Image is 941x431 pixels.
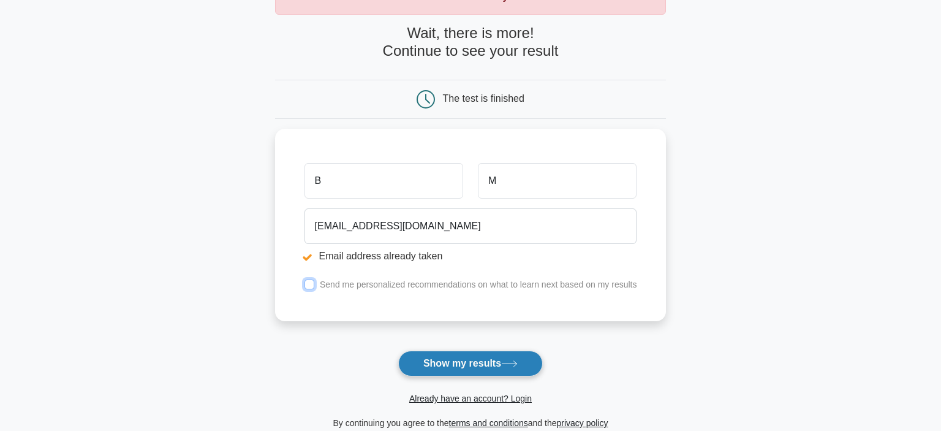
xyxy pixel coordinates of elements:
[304,163,463,199] input: First name
[478,163,637,199] input: Last name
[304,249,637,264] li: Email address already taken
[304,208,637,244] input: Email
[449,418,528,428] a: terms and conditions
[557,418,608,428] a: privacy policy
[268,416,674,430] div: By continuing you agree to the and the
[443,93,524,104] div: The test is finished
[409,394,532,403] a: Already have an account? Login
[320,280,637,289] label: Send me personalized recommendations on what to learn next based on my results
[275,25,667,60] h4: Wait, there is more! Continue to see your result
[398,351,543,376] button: Show my results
